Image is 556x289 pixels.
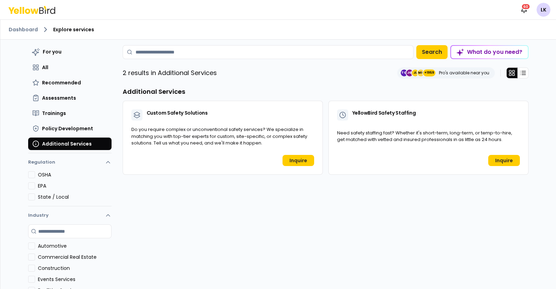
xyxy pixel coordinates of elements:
[131,126,307,146] span: Do you require complex or unconventional safety services? We specialize in matching you with top-...
[38,193,112,200] label: State / Local
[38,254,112,261] label: Commercial Real Estate
[352,109,416,116] span: YellowBird Safety Staffing
[9,26,38,33] a: Dashboard
[28,45,112,58] button: For you
[406,69,413,76] span: JG
[42,140,92,147] span: Additional Services
[412,69,419,76] span: JL
[424,69,434,76] span: +1959
[38,276,112,283] label: Events Services
[123,68,217,78] p: 2 results in Additional Services
[439,70,489,76] p: Pro's available near you
[401,69,408,76] span: TC
[42,64,48,71] span: All
[42,94,76,101] span: Assessments
[28,92,112,104] button: Assessments
[416,45,448,59] button: Search
[488,155,520,166] a: Inquire
[451,46,528,58] div: What do you need?
[28,107,112,119] button: Trainings
[28,206,112,224] button: Industry
[537,3,550,17] span: LK
[53,26,94,33] span: Explore services
[42,110,66,117] span: Trainings
[38,182,112,189] label: EPA
[38,171,112,178] label: OSHA
[28,76,112,89] button: Recommended
[28,122,112,135] button: Policy Development
[517,3,531,17] button: 60
[337,130,512,143] span: Need safety staffing fast? Whether it's short-term, long-term, or temp-to-hire, get matched with ...
[521,3,530,10] div: 60
[38,242,112,249] label: Automotive
[283,155,314,166] a: Inquire
[28,171,112,206] div: Regulation
[38,265,112,272] label: Construction
[147,109,208,116] span: Custom Safety Solutions
[417,69,424,76] span: MH
[9,25,548,34] nav: breadcrumb
[450,45,529,59] button: What do you need?
[43,48,62,55] span: For you
[123,87,529,97] h3: Additional Services
[42,125,93,132] span: Policy Development
[28,138,112,150] button: Additional Services
[42,79,81,86] span: Recommended
[28,61,112,74] button: All
[28,156,112,171] button: Regulation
